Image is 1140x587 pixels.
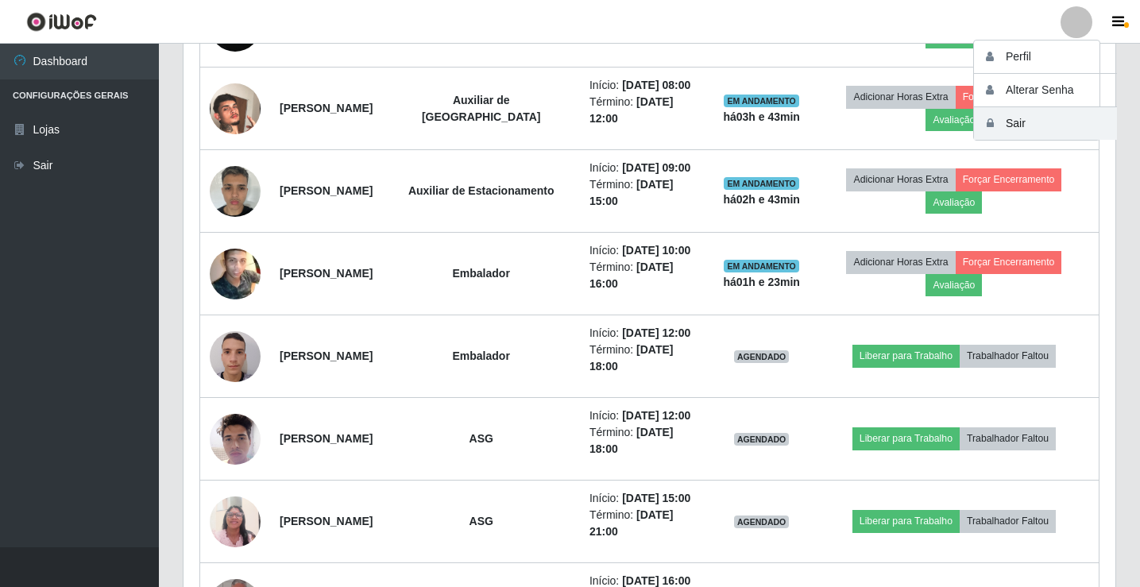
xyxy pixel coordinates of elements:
li: Término: [589,424,704,458]
strong: Auxiliar de Estacionamento [408,184,555,197]
strong: [PERSON_NAME] [280,432,373,445]
img: 1714228813172.jpeg [210,322,261,390]
button: Trabalhador Faltou [960,510,1056,532]
strong: [PERSON_NAME] [280,184,373,197]
img: 1726002463138.jpeg [210,64,261,154]
img: 1716941011713.jpeg [210,242,261,306]
strong: [PERSON_NAME] [280,102,373,114]
strong: ASG [470,515,493,527]
span: AGENDADO [734,433,790,446]
button: Trabalhador Faltou [960,345,1056,367]
img: 1753187317343.jpeg [210,157,261,225]
button: Avaliação [926,274,982,296]
button: Adicionar Horas Extra [846,86,955,108]
span: EM ANDAMENTO [724,177,799,190]
button: Liberar para Trabalho [852,510,960,532]
span: EM ANDAMENTO [724,95,799,107]
button: Sair [974,107,1117,140]
button: Liberar para Trabalho [852,345,960,367]
strong: há 02 h e 43 min [723,193,800,206]
time: [DATE] 10:00 [622,244,690,257]
strong: Embalador [453,349,510,362]
strong: [PERSON_NAME] [280,515,373,527]
li: Término: [589,176,704,210]
li: Término: [589,507,704,540]
strong: há 01 h e 23 min [723,276,800,288]
li: Término: [589,94,704,127]
img: CoreUI Logo [26,12,97,32]
li: Início: [589,242,704,259]
strong: [PERSON_NAME] [280,267,373,280]
li: Início: [589,407,704,424]
span: AGENDADO [734,516,790,528]
li: Término: [589,259,704,292]
time: [DATE] 12:00 [622,409,690,422]
time: [DATE] 12:00 [622,326,690,339]
button: Forçar Encerramento [956,251,1062,273]
button: Forçar Encerramento [956,86,1062,108]
button: Avaliação [926,191,982,214]
button: Avaliação [926,109,982,131]
span: EM ANDAMENTO [724,260,799,272]
time: [DATE] 08:00 [622,79,690,91]
strong: [PERSON_NAME] [280,349,373,362]
img: 1734900991405.jpeg [210,488,261,555]
li: Início: [589,490,704,507]
time: [DATE] 16:00 [622,574,690,587]
strong: há 03 h e 43 min [723,110,800,123]
strong: Auxiliar de [GEOGRAPHIC_DATA] [422,94,541,123]
time: [DATE] 15:00 [622,492,690,504]
button: Adicionar Horas Extra [846,168,955,191]
li: Início: [589,160,704,176]
button: Liberar para Trabalho [852,427,960,450]
button: Perfil [974,41,1117,74]
li: Término: [589,342,704,375]
li: Início: [589,77,704,94]
button: Forçar Encerramento [956,168,1062,191]
li: Início: [589,325,704,342]
button: Trabalhador Faltou [960,427,1056,450]
img: 1725546046209.jpeg [210,405,261,473]
button: Alterar Senha [974,74,1117,107]
strong: ASG [470,432,493,445]
strong: Embalador [453,267,510,280]
time: [DATE] 09:00 [622,161,690,174]
button: Adicionar Horas Extra [846,251,955,273]
span: AGENDADO [734,350,790,363]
